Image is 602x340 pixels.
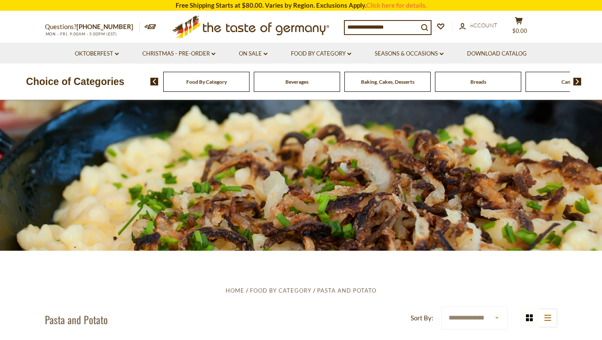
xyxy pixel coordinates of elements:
span: $0.00 [512,27,527,34]
a: On Sale [239,49,267,59]
a: Food By Category [186,79,227,85]
p: Questions? [45,21,140,32]
a: Candy [561,79,576,85]
a: Seasons & Occasions [375,49,443,59]
a: Food By Category [291,49,351,59]
button: $0.00 [506,17,532,38]
a: Account [459,21,497,30]
label: Sort By: [411,313,433,323]
h1: Pasta and Potato [45,313,108,326]
img: previous arrow [150,78,159,85]
a: Baking, Cakes, Desserts [361,79,414,85]
img: next arrow [573,78,581,85]
a: Food By Category [250,287,311,294]
a: Oktoberfest [75,49,119,59]
a: Beverages [285,79,308,85]
a: [PHONE_NUMBER] [76,23,133,30]
span: MON - FRI, 9:00AM - 5:00PM (EST) [45,32,117,36]
span: Account [470,22,497,29]
a: Click here for details. [366,1,427,9]
a: Breads [470,79,486,85]
a: Pasta and Potato [317,287,376,294]
a: Home [226,287,244,294]
a: Christmas - PRE-ORDER [142,49,215,59]
a: Download Catalog [467,49,527,59]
